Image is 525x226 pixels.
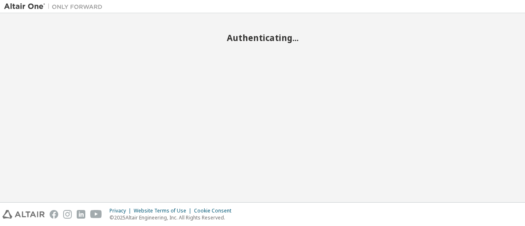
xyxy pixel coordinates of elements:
[4,2,107,11] img: Altair One
[110,214,236,221] p: © 2025 Altair Engineering, Inc. All Rights Reserved.
[4,32,521,43] h2: Authenticating...
[2,210,45,219] img: altair_logo.svg
[77,210,85,219] img: linkedin.svg
[90,210,102,219] img: youtube.svg
[63,210,72,219] img: instagram.svg
[50,210,58,219] img: facebook.svg
[110,208,134,214] div: Privacy
[194,208,236,214] div: Cookie Consent
[134,208,194,214] div: Website Terms of Use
